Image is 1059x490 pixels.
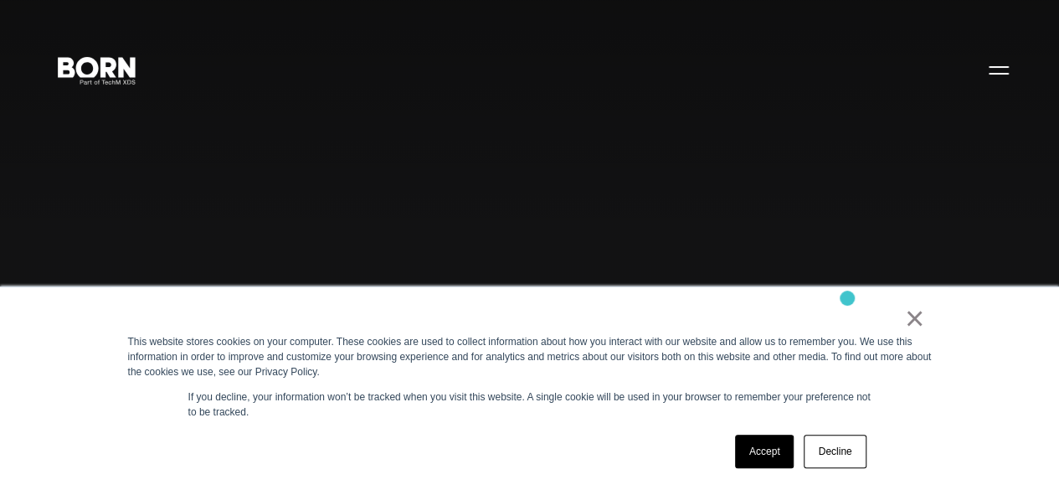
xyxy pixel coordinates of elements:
[735,435,794,468] a: Accept
[905,311,925,326] a: ×
[804,435,866,468] a: Decline
[128,334,932,379] div: This website stores cookies on your computer. These cookies are used to collect information about...
[979,52,1019,87] button: Open
[188,389,871,420] p: If you decline, your information won’t be tracked when you visit this website. A single cookie wi...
